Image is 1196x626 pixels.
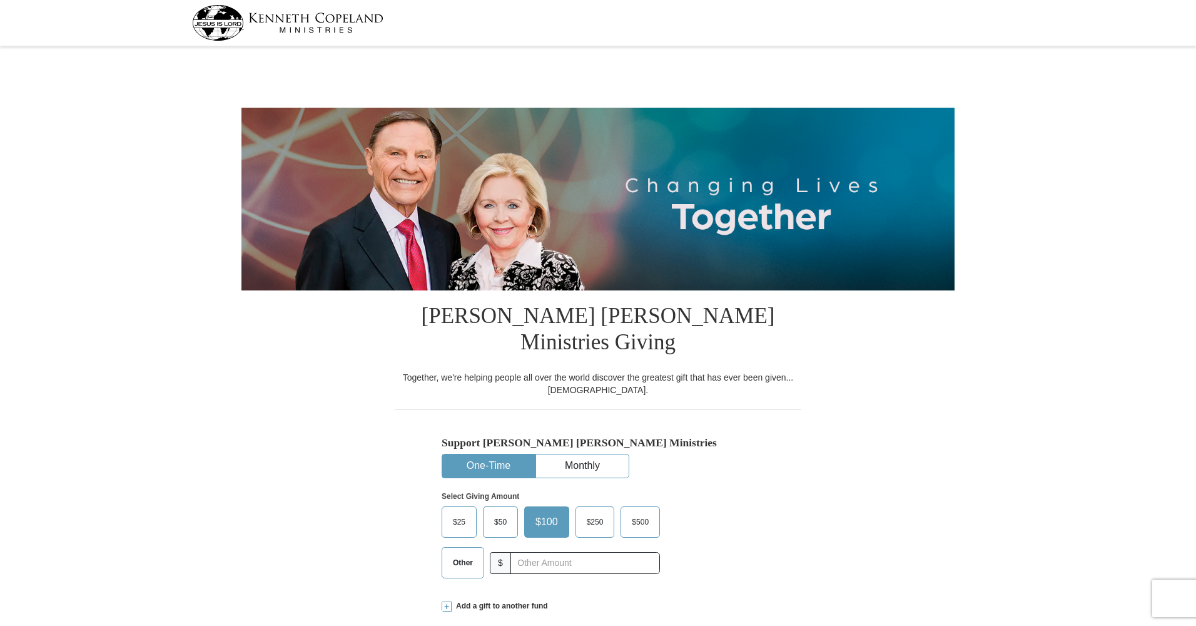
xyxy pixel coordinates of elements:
span: $50 [488,513,513,531]
button: Monthly [536,454,629,478]
span: $250 [580,513,610,531]
h5: Support [PERSON_NAME] [PERSON_NAME] Ministries [442,436,754,449]
div: Together, we're helping people all over the world discover the greatest gift that has ever been g... [395,371,801,396]
h1: [PERSON_NAME] [PERSON_NAME] Ministries Giving [395,290,801,371]
span: Add a gift to another fund [452,601,548,612]
span: $25 [447,513,472,531]
span: $100 [529,513,564,531]
span: Other [447,553,479,572]
input: Other Amount [510,552,660,574]
img: kcm-header-logo.svg [192,5,383,41]
span: $ [490,552,511,574]
strong: Select Giving Amount [442,492,519,501]
button: One-Time [442,454,535,478]
span: $500 [626,513,655,531]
